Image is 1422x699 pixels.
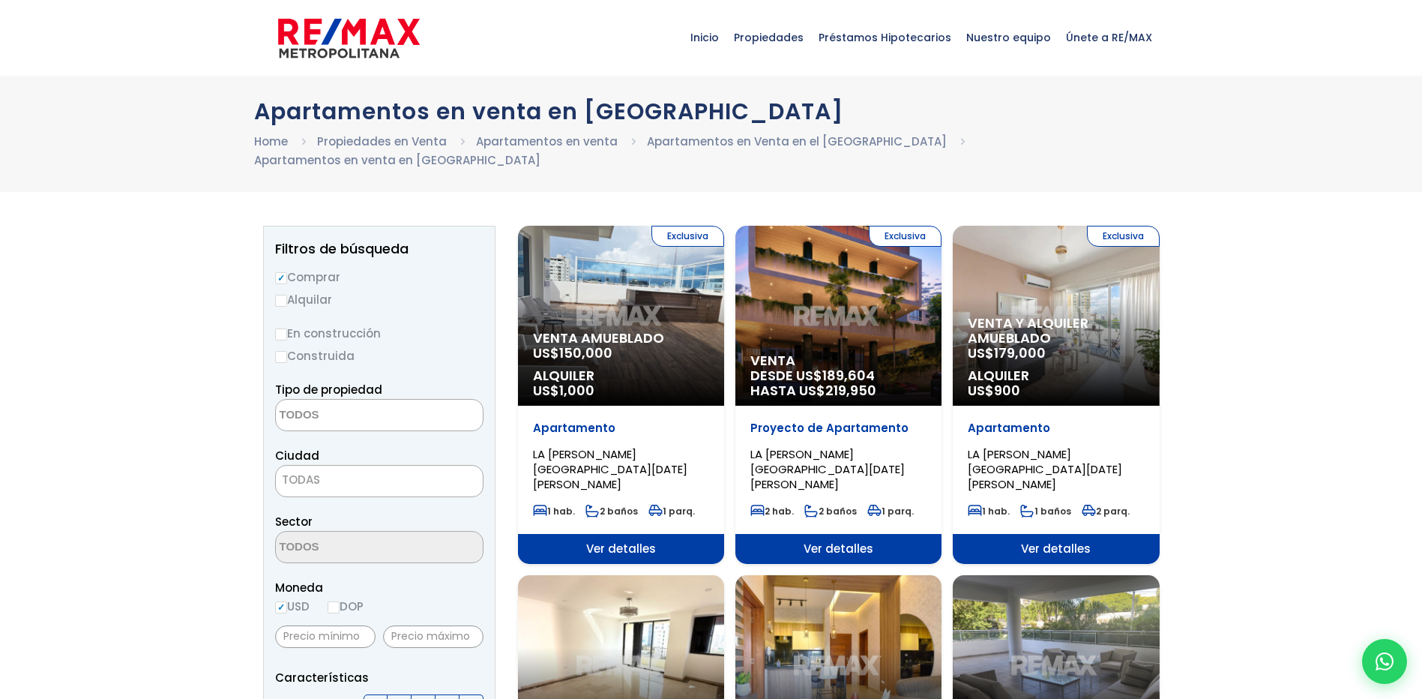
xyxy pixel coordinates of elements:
label: Comprar [275,268,483,286]
input: USD [275,601,287,613]
span: Alquiler [968,368,1144,383]
span: 1 baños [1020,505,1071,517]
p: Proyecto de Apartamento [750,421,927,436]
label: USD [275,597,310,616]
label: Alquilar [275,290,483,309]
input: Alquilar [275,295,287,307]
span: TODAS [275,465,483,497]
span: Venta [750,353,927,368]
span: US$ [533,381,594,400]
input: Construida [275,351,287,363]
span: Venta Amueblado [533,331,709,346]
span: 1 parq. [648,505,695,517]
span: 2 baños [804,505,857,517]
span: Exclusiva [651,226,724,247]
span: 150,000 [559,343,612,362]
span: Tipo de propiedad [275,382,382,397]
span: 179,000 [994,343,1046,362]
h1: Apartamentos en venta en [GEOGRAPHIC_DATA] [254,98,1169,124]
span: Moneda [275,578,483,597]
span: 1,000 [559,381,594,400]
span: 219,950 [825,381,876,400]
span: LA [PERSON_NAME][GEOGRAPHIC_DATA][DATE][PERSON_NAME] [750,446,905,492]
span: 2 baños [585,505,638,517]
textarea: Search [276,400,421,432]
span: Exclusiva [1087,226,1160,247]
span: Ver detalles [735,534,942,564]
p: Apartamento [968,421,1144,436]
span: US$ [533,343,612,362]
span: Venta y alquiler amueblado [968,316,1144,346]
span: US$ [968,343,1046,362]
span: Inicio [683,15,726,60]
span: Exclusiva [869,226,942,247]
a: Exclusiva Venta DESDE US$189,604 HASTA US$219,950 Proyecto de Apartamento LA [PERSON_NAME][GEOGRA... [735,226,942,564]
span: 1 parq. [867,505,914,517]
a: Apartamentos en venta [476,133,618,149]
span: 2 parq. [1082,505,1130,517]
input: En construcción [275,328,287,340]
a: Apartamentos en Venta en el [GEOGRAPHIC_DATA] [647,133,947,149]
span: Nuestro equipo [959,15,1058,60]
span: Únete a RE/MAX [1058,15,1160,60]
textarea: Search [276,532,421,564]
span: LA [PERSON_NAME][GEOGRAPHIC_DATA][DATE][PERSON_NAME] [533,446,687,492]
p: Apartamento [533,421,709,436]
input: Precio máximo [383,625,483,648]
span: DESDE US$ [750,368,927,398]
a: Exclusiva Venta y alquiler amueblado US$179,000 Alquiler US$900 Apartamento LA [PERSON_NAME][GEOG... [953,226,1159,564]
span: US$ [968,381,1020,400]
li: Apartamentos en venta en [GEOGRAPHIC_DATA] [254,151,540,169]
label: En construcción [275,324,483,343]
span: HASTA US$ [750,383,927,398]
span: Préstamos Hipotecarios [811,15,959,60]
p: Características [275,668,483,687]
span: Ver detalles [953,534,1159,564]
input: DOP [328,601,340,613]
a: Propiedades en Venta [317,133,447,149]
label: DOP [328,597,364,616]
span: 189,604 [822,366,875,385]
span: TODAS [276,469,483,490]
span: Alquiler [533,368,709,383]
span: Ciudad [275,448,319,463]
span: 2 hab. [750,505,794,517]
label: Construida [275,346,483,365]
span: 1 hab. [533,505,575,517]
span: 900 [994,381,1020,400]
span: TODAS [282,472,320,487]
span: LA [PERSON_NAME][GEOGRAPHIC_DATA][DATE][PERSON_NAME] [968,446,1122,492]
input: Comprar [275,272,287,284]
img: remax-metropolitana-logo [278,16,420,61]
h2: Filtros de búsqueda [275,241,483,256]
a: Exclusiva Venta Amueblado US$150,000 Alquiler US$1,000 Apartamento LA [PERSON_NAME][GEOGRAPHIC_DA... [518,226,724,564]
a: Home [254,133,288,149]
input: Precio mínimo [275,625,376,648]
span: 1 hab. [968,505,1010,517]
span: Propiedades [726,15,811,60]
span: Ver detalles [518,534,724,564]
span: Sector [275,514,313,529]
